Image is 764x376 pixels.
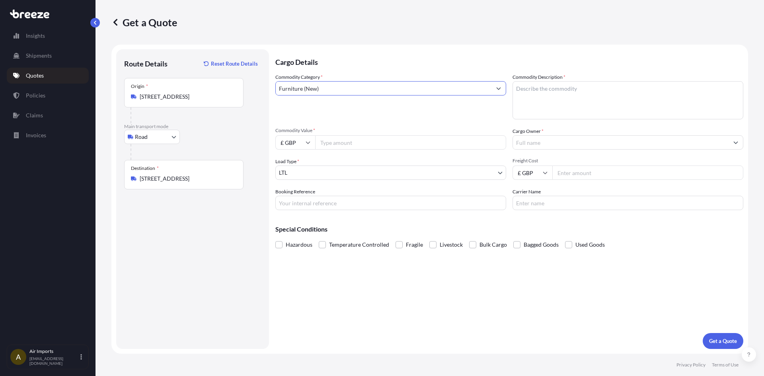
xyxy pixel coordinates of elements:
[729,135,743,150] button: Show suggestions
[131,165,159,171] div: Destination
[124,123,261,130] p: Main transport mode
[7,127,89,143] a: Invoices
[513,73,565,81] label: Commodity Description
[135,133,148,141] span: Road
[275,166,506,180] button: LTL
[275,49,743,73] p: Cargo Details
[709,337,737,345] p: Get a Quote
[7,88,89,103] a: Policies
[491,81,506,95] button: Show suggestions
[111,16,177,29] p: Get a Quote
[211,60,258,68] p: Reset Route Details
[275,226,743,232] p: Special Conditions
[26,111,43,119] p: Claims
[26,72,44,80] p: Quotes
[16,353,21,361] span: A
[513,188,541,196] label: Carrier Name
[275,73,323,81] label: Commodity Category
[513,158,743,164] span: Freight Cost
[276,81,491,95] input: Select a commodity type
[29,348,79,355] p: Air Imports
[513,127,544,135] label: Cargo Owner
[7,68,89,84] a: Quotes
[140,175,234,183] input: Destination
[712,362,739,368] a: Terms of Use
[26,131,46,139] p: Invoices
[275,158,299,166] span: Load Type
[524,239,559,251] span: Bagged Goods
[7,48,89,64] a: Shipments
[329,239,389,251] span: Temperature Controlled
[513,196,743,210] input: Enter name
[140,93,234,101] input: Origin
[7,28,89,44] a: Insights
[275,127,506,134] span: Commodity Value
[703,333,743,349] button: Get a Quote
[29,356,79,366] p: [EMAIL_ADDRESS][DOMAIN_NAME]
[275,196,506,210] input: Your internal reference
[440,239,463,251] span: Livestock
[552,166,743,180] input: Enter amount
[26,52,52,60] p: Shipments
[315,135,506,150] input: Type amount
[131,83,148,90] div: Origin
[7,107,89,123] a: Claims
[479,239,507,251] span: Bulk Cargo
[406,239,423,251] span: Fragile
[275,188,315,196] label: Booking Reference
[279,169,287,177] span: LTL
[676,362,706,368] a: Privacy Policy
[575,239,605,251] span: Used Goods
[26,92,45,99] p: Policies
[286,239,312,251] span: Hazardous
[200,57,261,70] button: Reset Route Details
[124,59,168,68] p: Route Details
[124,130,180,144] button: Select transport
[26,32,45,40] p: Insights
[513,135,729,150] input: Full name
